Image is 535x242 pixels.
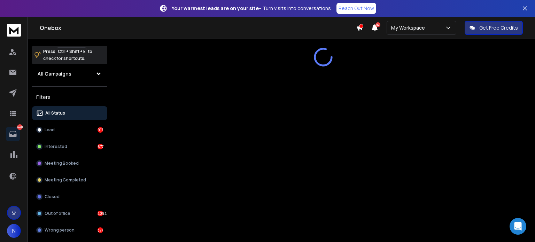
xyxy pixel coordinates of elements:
button: Get Free Credits [465,21,523,35]
div: 677 [98,144,103,149]
p: Out of office [45,211,70,216]
p: My Workspace [391,24,428,31]
span: Ctrl + Shift + k [57,47,86,55]
p: Wrong person [45,227,75,233]
strong: Your warmest leads are on your site [172,5,259,11]
p: All Status [45,110,65,116]
p: 7428 [17,124,23,130]
button: All Status [32,106,107,120]
button: Meeting Booked [32,156,107,170]
button: Wrong person377 [32,223,107,237]
p: Interested [45,144,67,149]
button: Lead917 [32,123,107,137]
p: Get Free Credits [479,24,518,31]
img: logo [7,24,21,37]
a: 7428 [6,127,20,141]
button: N [7,224,21,238]
h1: All Campaigns [38,70,71,77]
button: Closed [32,190,107,204]
p: Closed [45,194,60,200]
div: 377 [98,227,103,233]
div: Open Intercom Messenger [510,218,526,235]
p: Lead [45,127,55,133]
button: Out of office4094 [32,206,107,220]
span: 50 [375,22,380,27]
div: 917 [98,127,103,133]
a: Reach Out Now [336,3,376,14]
p: Press to check for shortcuts. [43,48,92,62]
h1: Onebox [40,24,356,32]
p: Reach Out Now [339,5,374,12]
button: All Campaigns [32,67,107,81]
p: – Turn visits into conversations [172,5,331,12]
button: Interested677 [32,140,107,154]
h3: Filters [32,92,107,102]
p: Meeting Booked [45,161,79,166]
div: 4094 [98,211,103,216]
button: Meeting Completed [32,173,107,187]
p: Meeting Completed [45,177,86,183]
